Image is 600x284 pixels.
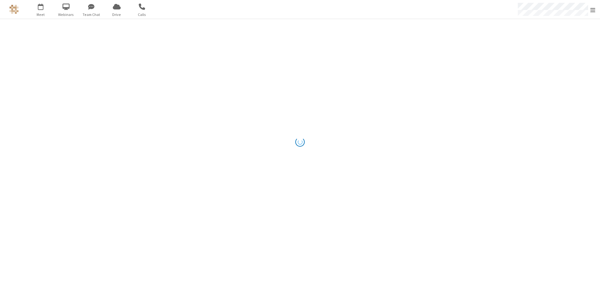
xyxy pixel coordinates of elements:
[9,5,19,14] img: QA Selenium DO NOT DELETE OR CHANGE
[130,12,154,17] span: Calls
[80,12,103,17] span: Team Chat
[29,12,52,17] span: Meet
[54,12,78,17] span: Webinars
[105,12,128,17] span: Drive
